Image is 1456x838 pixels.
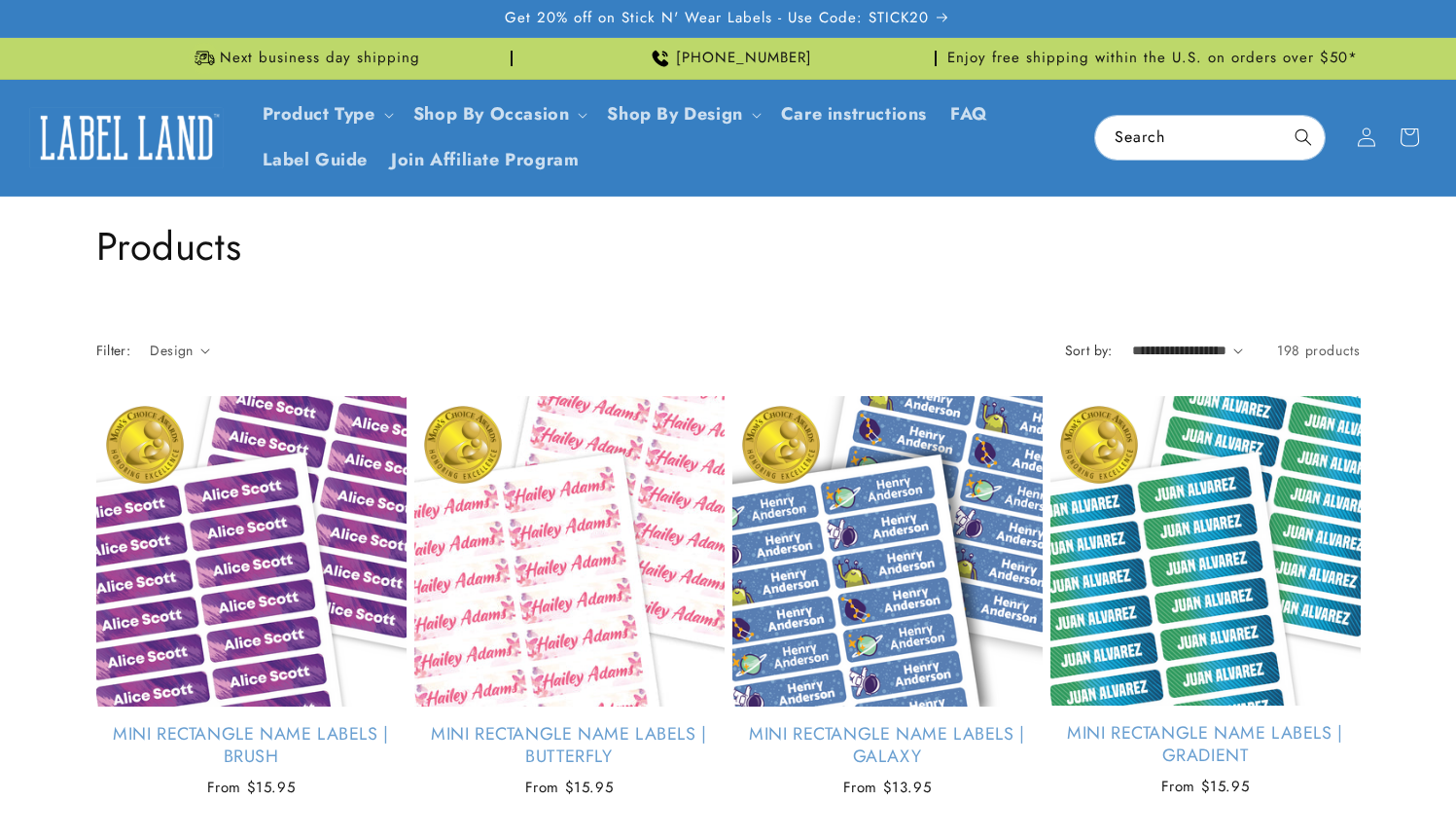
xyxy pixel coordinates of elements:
[607,101,742,127] a: Shop By Design
[950,103,988,126] span: FAQ
[732,723,1043,769] a: Mini Rectangle Name Labels | Galaxy
[520,38,937,79] div: Announcement
[379,137,590,183] a: Join Affiliate Program
[29,107,224,167] img: Label Land
[263,101,375,127] a: Product Type
[1277,341,1360,360] span: 198 products
[939,91,1000,137] a: FAQ
[96,221,1361,272] h1: Products
[595,91,768,137] summary: Shop By Design
[150,341,210,361] summary: Design (0 selected)
[96,38,513,79] div: Announcement
[251,137,380,183] a: Label Guide
[391,149,579,171] span: Join Affiliate Program
[220,49,420,68] span: Next business day shipping
[1065,341,1113,360] label: Sort by:
[22,100,231,175] a: Label Land
[263,149,369,171] span: Label Guide
[781,103,927,126] span: Care instructions
[251,91,402,137] summary: Product Type
[769,91,939,137] a: Care instructions
[96,341,131,361] h2: Filter:
[676,49,812,68] span: [PHONE_NUMBER]
[96,723,407,769] a: Mini Rectangle Name Labels | Brush
[1282,116,1325,159] button: Search
[947,49,1358,68] span: Enjoy free shipping within the U.S. on orders over $50*
[413,103,570,126] span: Shop By Occasion
[944,38,1361,79] div: Announcement
[402,91,596,137] summary: Shop By Occasion
[414,723,725,769] a: Mini Rectangle Name Labels | Butterfly
[505,9,929,28] span: Get 20% off on Stick N' Wear Labels - Use Code: STICK20
[150,341,193,360] span: Design
[1050,722,1361,768] a: Mini Rectangle Name Labels | Gradient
